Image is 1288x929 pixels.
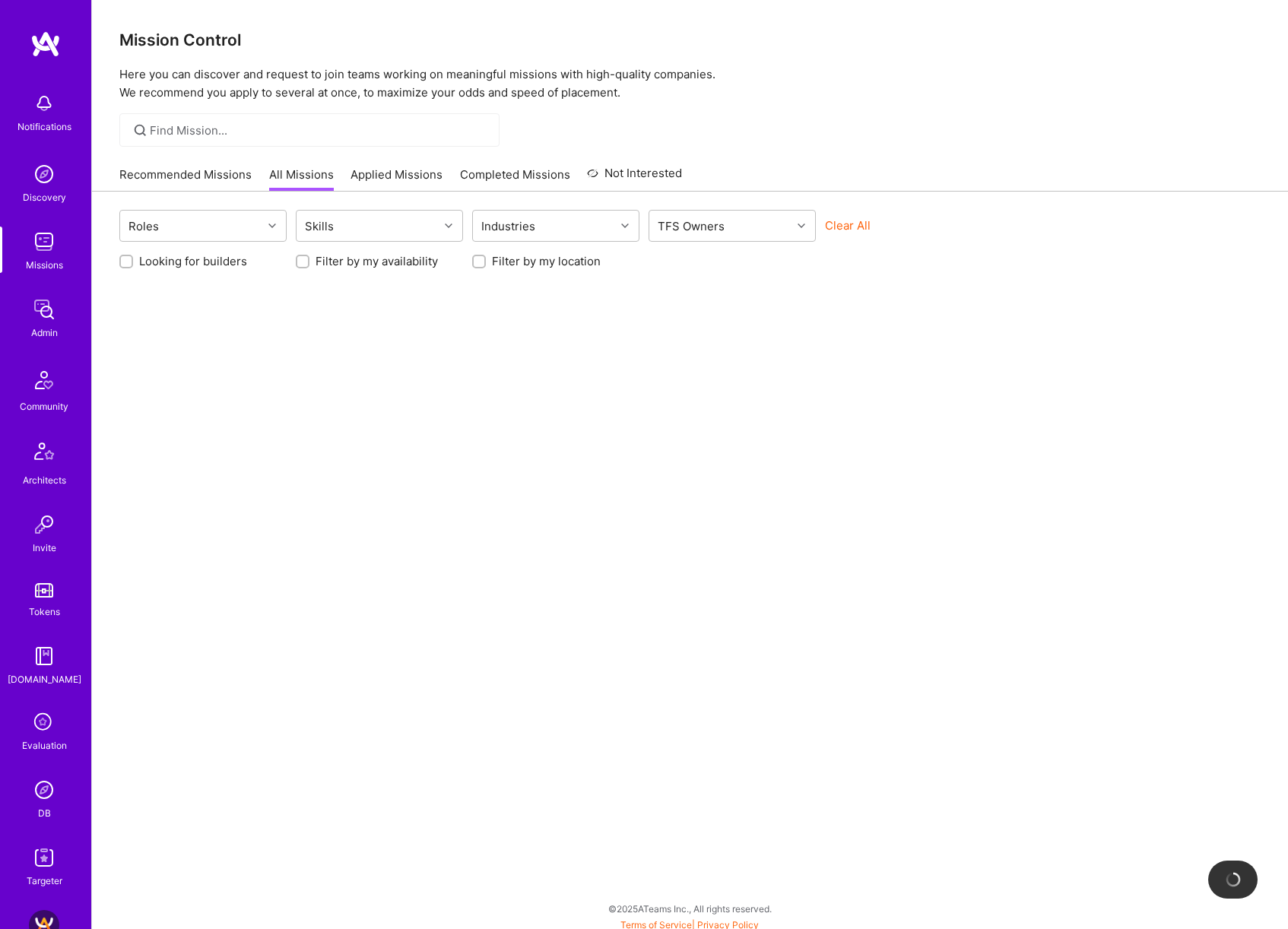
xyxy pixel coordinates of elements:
[27,873,62,889] div: Targeter
[132,122,149,139] i: icon SearchGrey
[29,842,59,873] img: Skill Targeter
[477,215,539,237] div: Industries
[29,604,60,620] div: Tokens
[30,30,61,58] img: logo
[26,362,62,398] img: Community
[316,253,438,269] label: Filter by my availability
[23,189,66,205] div: Discovery
[26,257,63,273] div: Missions
[29,88,59,119] img: bell
[119,65,1261,102] p: Here you can discover and request to join teams working on meaningful missions with high-quality ...
[31,325,58,341] div: Admin
[798,222,805,230] i: icon Chevron
[91,889,1288,927] div: © 2025 ATeams Inc., All rights reserved.
[29,775,59,805] img: Admin Search
[8,671,81,687] div: [DOMAIN_NAME]
[119,166,252,192] a: Recommended Missions
[1224,870,1242,889] img: loading
[460,166,570,192] a: Completed Missions
[29,227,59,257] img: teamwork
[269,166,334,192] a: All Missions
[654,215,728,237] div: TFS Owners
[17,119,71,135] div: Notifications
[23,472,66,488] div: Architects
[445,222,452,230] i: icon Chevron
[587,164,682,192] a: Not Interested
[33,540,56,556] div: Invite
[20,398,68,414] div: Community
[38,805,51,821] div: DB
[825,217,871,233] button: Clear All
[29,641,59,671] img: guide book
[30,709,59,737] i: icon SelectionTeam
[35,583,53,598] img: tokens
[351,166,443,192] a: Applied Missions
[29,509,59,540] img: Invite
[621,222,629,230] i: icon Chevron
[26,436,62,472] img: Architects
[139,253,247,269] label: Looking for builders
[125,215,163,237] div: Roles
[150,122,488,138] input: Find Mission...
[119,30,1261,49] h3: Mission Control
[29,294,59,325] img: admin teamwork
[301,215,338,237] div: Skills
[492,253,601,269] label: Filter by my location
[29,159,59,189] img: discovery
[268,222,276,230] i: icon Chevron
[22,737,67,753] div: Evaluation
